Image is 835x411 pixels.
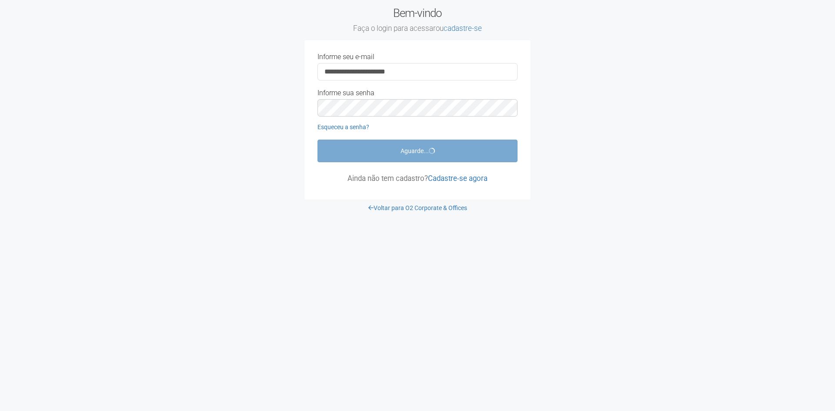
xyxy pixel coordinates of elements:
[444,24,482,33] a: cadastre-se
[428,174,488,183] a: Cadastre-se agora
[317,124,369,130] a: Esqueceu a senha?
[317,53,374,61] label: Informe seu e-mail
[304,7,531,33] h2: Bem-vindo
[436,24,482,33] span: ou
[368,204,467,211] a: Voltar para O2 Corporate & Offices
[304,24,531,33] small: Faça o login para acessar
[317,89,374,97] label: Informe sua senha
[317,174,518,182] p: Ainda não tem cadastro?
